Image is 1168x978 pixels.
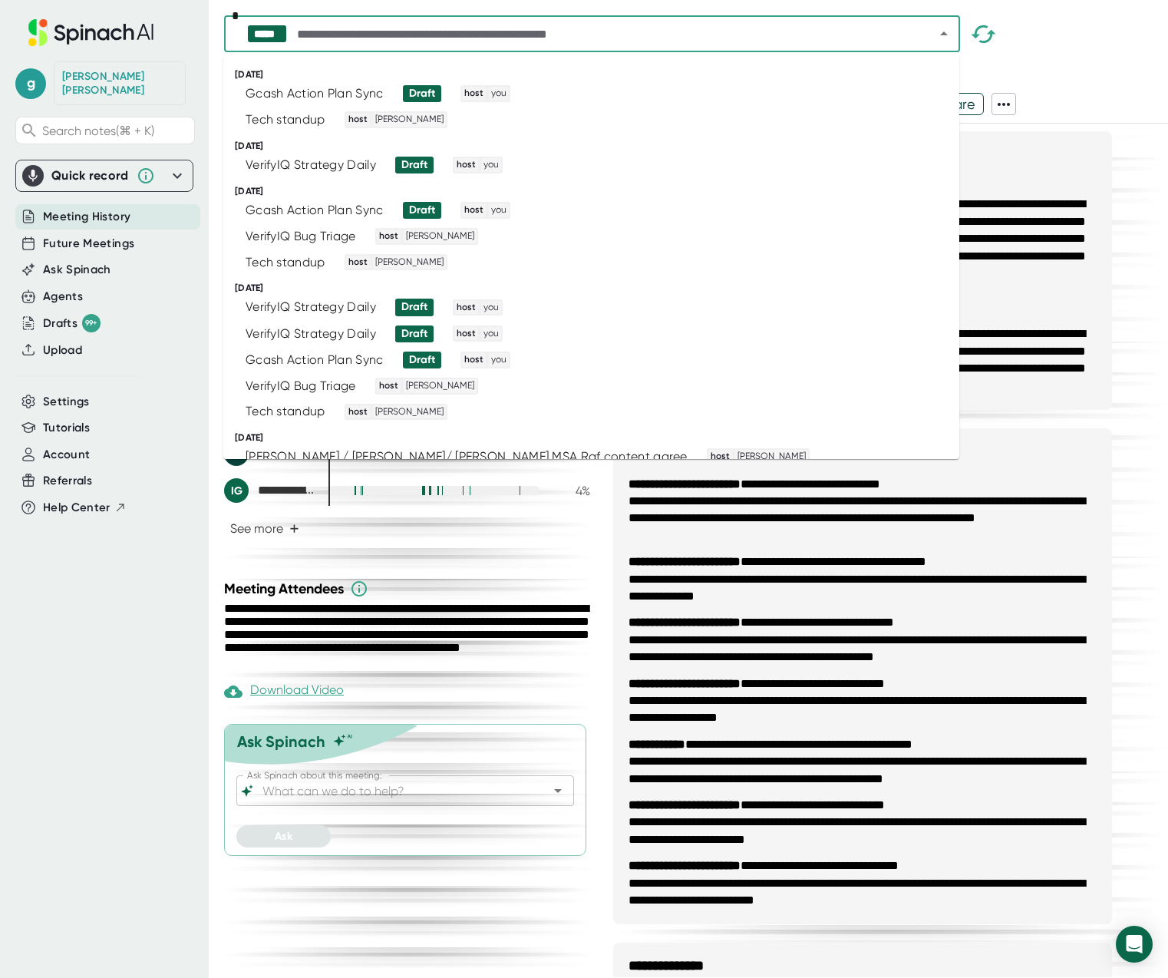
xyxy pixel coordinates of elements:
[235,432,959,444] div: [DATE]
[43,393,90,411] button: Settings
[43,208,130,226] button: Meeting History
[246,112,325,127] div: Tech standup
[401,327,427,341] div: Draft
[246,352,384,368] div: Gcash Action Plan Sync
[275,830,292,843] span: Ask
[735,450,808,464] span: [PERSON_NAME]
[489,203,509,217] span: you
[409,203,435,217] div: Draft
[43,235,134,253] button: Future Meetings
[246,449,688,464] div: [PERSON_NAME] / [PERSON_NAME]/ [PERSON_NAME] MSA Raf content agree
[43,446,90,464] button: Account
[224,478,316,503] div: Isabelle Vien de Guzman
[1116,926,1153,963] div: Open Intercom Messenger
[489,353,509,367] span: you
[454,158,478,172] span: host
[462,203,486,217] span: host
[547,780,569,801] button: Open
[246,378,356,394] div: VerifyIQ Bug Triage
[43,472,92,490] button: Referrals
[404,230,477,243] span: [PERSON_NAME]
[409,353,435,367] div: Draft
[377,230,401,243] span: host
[933,23,955,45] button: Close
[373,256,446,269] span: [PERSON_NAME]
[462,353,486,367] span: host
[43,499,111,517] span: Help Center
[708,450,732,464] span: host
[454,301,478,315] span: host
[224,515,305,542] button: See more+
[246,326,376,342] div: VerifyIQ Strategy Daily
[43,314,101,332] div: Drafts
[377,379,401,393] span: host
[62,70,177,97] div: Gordon Peters
[43,499,127,517] button: Help Center
[481,158,501,172] span: you
[462,87,486,101] span: host
[246,229,356,244] div: VerifyIQ Bug Triage
[246,86,384,101] div: Gcash Action Plan Sync
[401,158,427,172] div: Draft
[373,405,446,419] span: [PERSON_NAME]
[481,301,501,315] span: you
[224,478,249,503] div: IG
[15,68,46,99] span: g
[235,186,959,197] div: [DATE]
[22,160,186,191] div: Quick record
[43,342,82,359] button: Upload
[481,327,501,341] span: you
[43,288,83,306] button: Agents
[43,419,90,437] button: Tutorials
[246,404,325,419] div: Tech standup
[246,299,376,315] div: VerifyIQ Strategy Daily
[246,255,325,270] div: Tech standup
[235,282,959,294] div: [DATE]
[43,261,111,279] button: Ask Spinach
[237,732,325,751] div: Ask Spinach
[346,113,370,127] span: host
[82,314,101,332] div: 99+
[401,300,427,314] div: Draft
[454,327,478,341] span: host
[42,124,154,138] span: Search notes (⌘ + K)
[489,87,509,101] span: you
[404,379,477,393] span: [PERSON_NAME]
[346,405,370,419] span: host
[235,69,959,81] div: [DATE]
[224,580,594,598] div: Meeting Attendees
[373,113,446,127] span: [PERSON_NAME]
[289,523,299,535] span: +
[51,168,129,183] div: Quick record
[235,140,959,152] div: [DATE]
[552,484,590,498] div: 4 %
[246,203,384,218] div: Gcash Action Plan Sync
[43,314,101,332] button: Drafts 99+
[346,256,370,269] span: host
[224,682,344,701] div: Download Video
[246,157,376,173] div: VerifyIQ Strategy Daily
[259,780,524,801] input: What can we do to help?
[236,825,331,847] button: Ask
[409,87,435,101] div: Draft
